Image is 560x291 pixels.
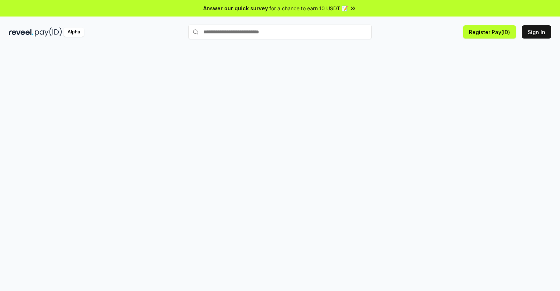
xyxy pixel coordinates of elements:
[9,28,33,37] img: reveel_dark
[35,28,62,37] img: pay_id
[463,25,516,39] button: Register Pay(ID)
[269,4,348,12] span: for a chance to earn 10 USDT 📝
[203,4,268,12] span: Answer our quick survey
[522,25,551,39] button: Sign In
[63,28,84,37] div: Alpha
